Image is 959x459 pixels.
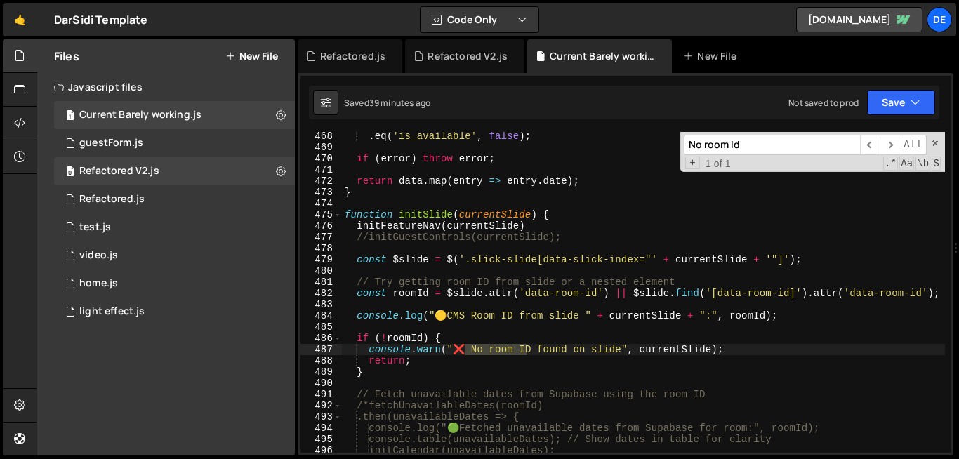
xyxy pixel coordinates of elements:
[880,135,899,155] span: ​
[79,221,111,234] div: test.js
[300,277,342,288] div: 481
[867,90,935,115] button: Save
[79,249,118,262] div: video.js
[54,185,295,213] div: Refactored.js
[54,298,295,326] div: 15943/43383.js
[54,213,295,241] div: test.js
[300,153,342,164] div: 470
[3,3,37,36] a: 🤙
[54,270,295,298] div: 15943/42886.js
[684,135,860,155] input: Search for
[860,135,880,155] span: ​
[37,73,295,101] div: Javascript files
[300,344,342,355] div: 487
[932,157,941,171] span: Search In Selection
[54,48,79,64] h2: Files
[300,164,342,175] div: 471
[683,49,742,63] div: New File
[79,109,201,121] div: Current Barely working.js
[66,111,74,122] span: 1
[550,49,655,63] div: Current Barely working.js
[421,7,538,32] button: Code Only
[927,7,952,32] a: De
[428,49,508,63] div: Refactored V2.js
[300,288,342,299] div: 482
[300,209,342,220] div: 475
[79,137,143,149] div: guestForm.js
[300,254,342,265] div: 479
[300,434,342,445] div: 495
[915,157,930,171] span: Whole Word Search
[300,389,342,400] div: 491
[300,411,342,423] div: 493
[320,49,385,63] div: Refactored.js
[300,299,342,310] div: 483
[300,333,342,344] div: 486
[79,165,159,178] div: Refactored V2.js
[883,157,898,171] span: RegExp Search
[796,7,922,32] a: [DOMAIN_NAME]
[300,378,342,389] div: 490
[344,97,430,109] div: Saved
[300,142,342,153] div: 469
[300,423,342,434] div: 494
[79,305,145,318] div: light effect.js
[300,131,342,142] div: 468
[300,321,342,333] div: 485
[300,175,342,187] div: 472
[79,193,145,206] div: Refactored.js
[54,101,295,129] div: Current Barely working.js
[79,277,118,290] div: home.js
[300,220,342,232] div: 476
[54,157,295,185] div: Refactored V2.js
[300,187,342,198] div: 473
[300,232,342,243] div: 477
[54,11,148,28] div: DarSidi Template
[66,167,74,178] span: 0
[300,243,342,254] div: 478
[300,265,342,277] div: 480
[54,241,295,270] div: 15943/43581.js
[899,157,914,171] span: CaseSensitive Search
[225,51,278,62] button: New File
[899,135,927,155] span: Alt-Enter
[300,198,342,209] div: 474
[700,158,736,169] span: 1 of 1
[300,355,342,366] div: 488
[369,97,430,109] div: 39 minutes ago
[300,400,342,411] div: 492
[788,97,859,109] div: Not saved to prod
[685,157,700,169] span: Toggle Replace mode
[300,366,342,378] div: 489
[54,129,295,157] div: 15943/43519.js
[300,310,342,321] div: 484
[300,445,342,456] div: 496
